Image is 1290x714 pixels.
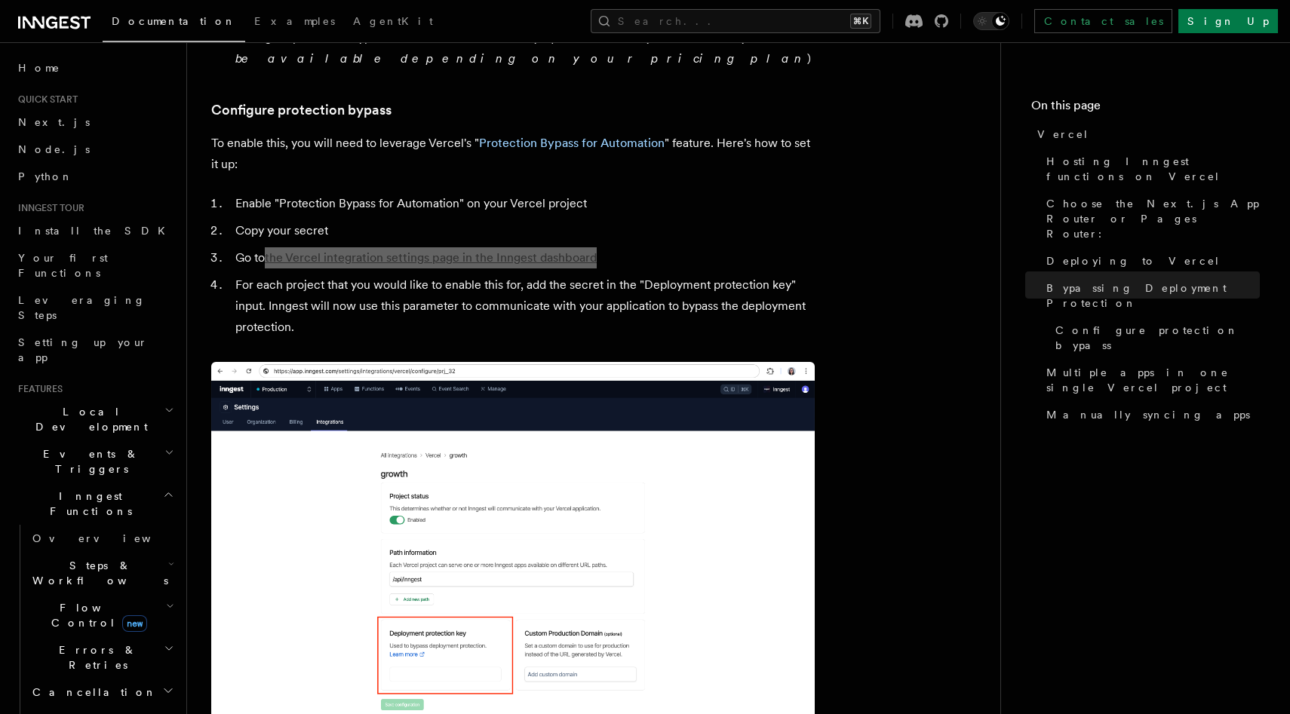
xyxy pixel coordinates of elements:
[12,93,78,106] span: Quick start
[1040,359,1260,401] a: Multiple apps in one single Vercel project
[122,615,147,632] span: new
[12,446,164,477] span: Events & Triggers
[1055,323,1260,353] span: Configure protection bypass
[1040,401,1260,428] a: Manually syncing apps
[1046,280,1260,311] span: Bypassing Deployment Protection
[18,60,60,75] span: Home
[12,54,177,81] a: Home
[245,5,344,41] a: Examples
[112,15,236,27] span: Documentation
[12,244,177,287] a: Your first Functions
[26,525,177,552] a: Overview
[1031,97,1260,121] h4: On this page
[26,685,157,700] span: Cancellation
[18,143,90,155] span: Node.js
[344,5,442,41] a: AgentKit
[1034,9,1172,33] a: Contact sales
[12,163,177,190] a: Python
[211,100,392,121] a: Configure protection bypass
[18,170,73,182] span: Python
[231,27,815,69] li: Configure protection bypass ( )
[235,30,812,66] em: Protection bypass may or may not be available depending on your pricing plan
[1040,190,1260,247] a: Choose the Next.js App Router or Pages Router:
[12,136,177,163] a: Node.js
[26,636,177,679] button: Errors & Retries
[12,398,177,440] button: Local Development
[12,329,177,371] a: Setting up your app
[231,247,815,268] li: Go to
[12,287,177,329] a: Leveraging Steps
[12,217,177,244] a: Install the SDK
[18,252,108,279] span: Your first Functions
[353,15,433,27] span: AgentKit
[12,383,63,395] span: Features
[1040,247,1260,274] a: Deploying to Vercel
[26,679,177,706] button: Cancellation
[1049,317,1260,359] a: Configure protection bypass
[591,9,880,33] button: Search...⌘K
[1178,9,1278,33] a: Sign Up
[479,136,665,150] a: Protection Bypass for Automation
[1040,274,1260,317] a: Bypassing Deployment Protection
[12,440,177,483] button: Events & Triggers
[103,5,245,42] a: Documentation
[32,532,188,544] span: Overview
[1046,407,1250,422] span: Manually syncing apps
[211,133,815,175] p: To enable this, you will need to leverage Vercel's " " feature. Here's how to set it up:
[231,220,815,241] li: Copy your secret
[18,294,146,321] span: Leveraging Steps
[12,489,163,519] span: Inngest Functions
[12,483,177,525] button: Inngest Functions
[1037,127,1089,142] span: Vercel
[850,14,871,29] kbd: ⌘K
[231,274,815,338] li: For each project that you would like to enable this for, add the secret in the "Deployment protec...
[265,250,597,265] a: the Vercel integration settings page in the Inngest dashboard
[231,193,815,214] li: Enable "Protection Bypass for Automation" on your Vercel project
[12,404,164,434] span: Local Development
[26,600,166,630] span: Flow Control
[12,109,177,136] a: Next.js
[254,15,335,27] span: Examples
[1046,253,1221,268] span: Deploying to Vercel
[1046,365,1260,395] span: Multiple apps in one single Vercel project
[26,558,168,588] span: Steps & Workflows
[26,594,177,636] button: Flow Controlnew
[12,202,84,214] span: Inngest tour
[1046,196,1260,241] span: Choose the Next.js App Router or Pages Router:
[1040,148,1260,190] a: Hosting Inngest functions on Vercel
[1031,121,1260,148] a: Vercel
[26,552,177,594] button: Steps & Workflows
[18,336,148,363] span: Setting up your app
[18,225,174,237] span: Install the SDK
[26,642,164,673] span: Errors & Retries
[1046,154,1260,184] span: Hosting Inngest functions on Vercel
[973,12,1009,30] button: Toggle dark mode
[18,116,90,128] span: Next.js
